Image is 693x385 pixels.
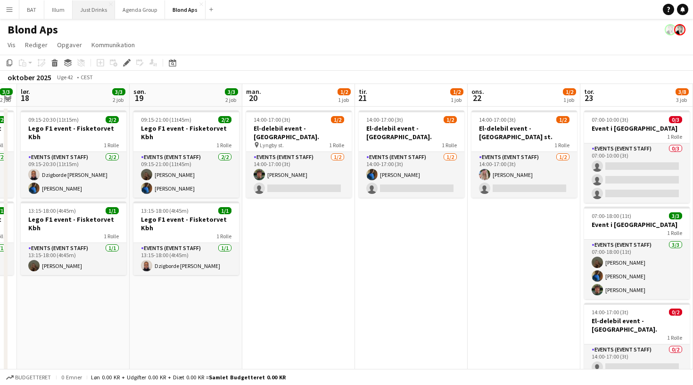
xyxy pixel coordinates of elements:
div: 1 job [451,96,463,103]
app-card-role: Events (Event Staff)1/113:15-18:00 (4t45m)Dzigborde [PERSON_NAME] [133,243,239,275]
div: 14:00-17:00 (3t)1/2El-delebil event - [GEOGRAPHIC_DATA].1 RolleEvents (Event Staff)1/214:00-17:00... [359,110,464,198]
h3: Lego F1 event - Fisketorvet Kbh [133,215,239,232]
span: Uge 42 [53,74,77,81]
span: 1/2 [331,116,344,123]
h3: Lego F1 event - Fisketorvet Kbh [21,124,126,141]
div: 09:15-21:00 (11t45m)2/2Lego F1 event - Fisketorvet Kbh1 RolleEvents (Event Staff)2/209:15-21:00 (... [133,110,239,198]
app-card-role: Events (Event Staff)1/113:15-18:00 (4t45m)[PERSON_NAME] [21,243,126,275]
app-job-card: 13:15-18:00 (4t45m)1/1Lego F1 event - Fisketorvet Kbh1 RolleEvents (Event Staff)1/113:15-18:00 (4... [133,201,239,275]
span: 0/3 [669,116,682,123]
span: 1 Rolle [216,142,231,149]
app-user-avatar: Kersti Bøgebjerg [674,24,685,35]
button: Blond Aps [165,0,206,19]
button: BAT [19,0,44,19]
app-card-role: Events (Event Staff)3/307:00-18:00 (11t)[PERSON_NAME][PERSON_NAME][PERSON_NAME] [584,240,690,299]
span: 14:00-17:00 (3t) [479,116,516,123]
span: 1 Rolle [667,229,682,236]
span: 14:00-17:00 (3t) [254,116,290,123]
app-job-card: 09:15-20:30 (11t15m)2/2Lego F1 event - Fisketorvet Kbh1 RolleEvents (Event Staff)2/209:15-20:30 (... [21,110,126,198]
span: 1 Rolle [442,142,457,149]
span: ons. [471,87,484,96]
app-card-role: Events (Event Staff)2/209:15-20:30 (11t15m)Dzigborde [PERSON_NAME][PERSON_NAME] [21,152,126,198]
span: 1/2 [450,88,463,95]
a: Kommunikation [88,39,139,51]
span: 1/1 [106,207,119,214]
span: 23 [583,92,594,103]
span: man. [246,87,261,96]
button: Budgetteret [5,372,52,383]
span: 3/3 [112,88,125,95]
span: 1 Rolle [667,334,682,341]
span: Lyngby st. [260,142,284,149]
span: 14:00-17:00 (3t) [366,116,403,123]
h3: El-delebil event - [GEOGRAPHIC_DATA]. [246,124,352,141]
span: tor. [584,87,594,96]
span: 1 Rolle [104,142,119,149]
div: CEST [81,74,93,81]
span: 1 Rolle [667,133,682,140]
app-card-role: Events (Event Staff)2/209:15-21:00 (11t45m)[PERSON_NAME][PERSON_NAME] [133,152,239,198]
app-job-card: 13:15-18:00 (4t45m)1/1Lego F1 event - Fisketorvet Kbh1 RolleEvents (Event Staff)1/113:15-18:00 (4... [21,201,126,275]
a: Vis [4,39,19,51]
span: 21 [357,92,367,103]
span: 3/3 [669,212,682,219]
div: 1 job [338,96,350,103]
h3: El-delebil event - [GEOGRAPHIC_DATA]. [584,317,690,334]
span: 3/3 [225,88,238,95]
span: 2/2 [218,116,231,123]
button: Agenda Group [115,0,165,19]
app-card-role: Events (Event Staff)1/214:00-17:00 (3t)[PERSON_NAME] [359,152,464,198]
div: 07:00-10:00 (3t)0/3Event i [GEOGRAPHIC_DATA]1 RolleEvents (Event Staff)0/307:00-10:00 (3t) [584,110,690,203]
app-card-role: Events (Event Staff)0/307:00-10:00 (3t) [584,143,690,203]
app-card-role: Events (Event Staff)1/214:00-17:00 (3t)[PERSON_NAME] [246,152,352,198]
app-job-card: 07:00-18:00 (11t)3/3Event i [GEOGRAPHIC_DATA]1 RolleEvents (Event Staff)3/307:00-18:00 (11t)[PERS... [584,207,690,299]
span: 19 [132,92,146,103]
span: 13:15-18:00 (4t45m) [28,207,76,214]
span: 2/2 [106,116,119,123]
h3: El-delebil event - [GEOGRAPHIC_DATA] st. [471,124,577,141]
span: 1/2 [444,116,457,123]
span: 07:00-10:00 (3t) [592,116,628,123]
span: 1/2 [556,116,569,123]
span: 20 [245,92,261,103]
a: Opgaver [53,39,86,51]
button: Just Drinks [73,0,115,19]
app-job-card: 14:00-17:00 (3t)1/2El-delebil event - [GEOGRAPHIC_DATA] st.1 RolleEvents (Event Staff)1/214:00-17... [471,110,577,198]
span: 0/2 [669,309,682,316]
span: tir. [359,87,367,96]
h1: Blond Aps [8,23,58,37]
a: Rediger [21,39,51,51]
span: 1 Rolle [104,233,119,240]
h3: Lego F1 event - Fisketorvet Kbh [133,124,239,141]
app-user-avatar: Kersti Bøgebjerg [665,24,676,35]
span: 13:15-18:00 (4t45m) [141,207,189,214]
h3: Event i [GEOGRAPHIC_DATA] [584,220,690,229]
span: 1/2 [338,88,351,95]
h3: Lego F1 event - Fisketorvet Kbh [21,215,126,232]
span: 1/2 [563,88,576,95]
span: 0 emner [60,374,83,381]
span: Rediger [25,41,48,49]
span: 1 Rolle [554,142,569,149]
h3: El-delebil event - [GEOGRAPHIC_DATA]. [359,124,464,141]
span: Kommunikation [91,41,135,49]
span: 1 Rolle [216,233,231,240]
div: 1 job [563,96,576,103]
span: 1/1 [218,207,231,214]
h3: Event i [GEOGRAPHIC_DATA] [584,124,690,133]
span: Opgaver [57,41,82,49]
span: 22 [470,92,484,103]
span: Budgetteret [15,374,51,381]
span: lør. [21,87,30,96]
span: 07:00-18:00 (11t) [592,212,631,219]
span: 09:15-21:00 (11t45m) [141,116,191,123]
app-job-card: 14:00-17:00 (3t)1/2El-delebil event - [GEOGRAPHIC_DATA]. Lyngby st.1 RolleEvents (Event Staff)1/2... [246,110,352,198]
div: 3 job [676,96,688,103]
div: Løn 0.00 KR + Udgifter 0.00 KR + Diæt 0.00 KR = [91,374,286,381]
